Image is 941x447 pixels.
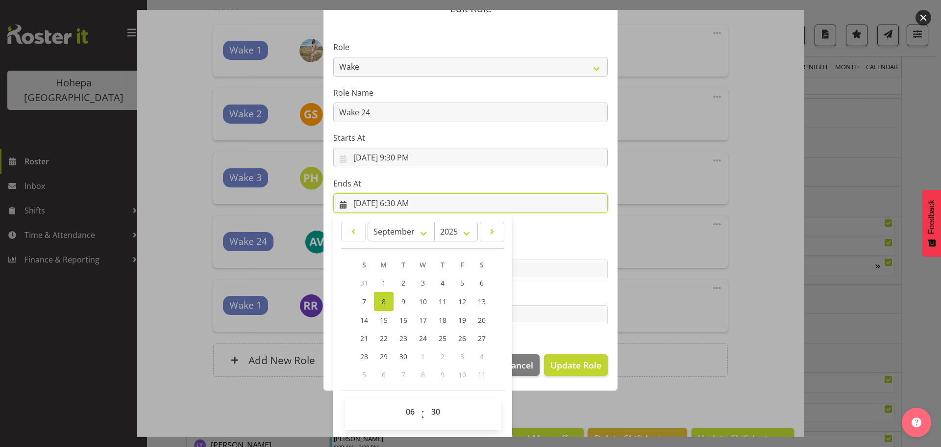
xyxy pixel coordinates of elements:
[478,334,486,343] span: 27
[499,354,539,376] button: Cancel
[401,260,405,269] span: T
[354,347,374,366] a: 28
[382,370,386,379] span: 6
[420,260,426,269] span: W
[360,334,368,343] span: 21
[478,316,486,325] span: 20
[480,278,484,288] span: 6
[413,274,433,292] a: 3
[333,132,608,144] label: Starts At
[394,347,413,366] a: 30
[550,359,601,371] span: Update Role
[433,292,452,311] a: 11
[413,292,433,311] a: 10
[441,278,445,288] span: 4
[421,278,425,288] span: 3
[433,274,452,292] a: 4
[374,274,394,292] a: 1
[452,274,472,292] a: 5
[394,274,413,292] a: 2
[460,352,464,361] span: 3
[419,316,427,325] span: 17
[374,292,394,311] a: 8
[506,359,533,371] span: Cancel
[401,278,405,288] span: 2
[413,311,433,329] a: 17
[394,311,413,329] a: 16
[413,329,433,347] a: 24
[401,297,405,306] span: 9
[354,311,374,329] a: 14
[480,260,484,269] span: S
[394,329,413,347] a: 23
[472,329,492,347] a: 27
[380,352,388,361] span: 29
[382,278,386,288] span: 1
[441,370,445,379] span: 9
[394,292,413,311] a: 9
[333,193,608,213] input: Click to select...
[374,347,394,366] a: 29
[421,352,425,361] span: 1
[458,334,466,343] span: 26
[441,260,445,269] span: T
[433,311,452,329] a: 18
[374,311,394,329] a: 15
[380,334,388,343] span: 22
[478,370,486,379] span: 11
[472,292,492,311] a: 13
[374,329,394,347] a: 22
[360,278,368,288] span: 31
[433,329,452,347] a: 25
[360,316,368,325] span: 14
[421,370,425,379] span: 8
[927,200,936,234] span: Feedback
[439,316,446,325] span: 18
[333,3,608,14] p: Edit Role
[452,329,472,347] a: 26
[333,87,608,99] label: Role Name
[354,292,374,311] a: 7
[419,334,427,343] span: 24
[912,418,921,427] img: help-xxl-2.png
[460,260,464,269] span: F
[354,329,374,347] a: 21
[399,334,407,343] span: 23
[478,297,486,306] span: 13
[333,41,608,53] label: Role
[382,297,386,306] span: 8
[441,352,445,361] span: 2
[922,190,941,257] button: Feedback - Show survey
[380,260,387,269] span: M
[544,354,608,376] button: Update Role
[480,352,484,361] span: 4
[362,260,366,269] span: S
[360,352,368,361] span: 28
[401,370,405,379] span: 7
[458,316,466,325] span: 19
[458,297,466,306] span: 12
[399,352,407,361] span: 30
[333,178,608,189] label: Ends At
[452,292,472,311] a: 12
[472,274,492,292] a: 6
[421,402,424,426] span: :
[439,334,446,343] span: 25
[452,311,472,329] a: 19
[458,370,466,379] span: 10
[362,370,366,379] span: 5
[472,311,492,329] a: 20
[333,148,608,167] input: Click to select...
[399,316,407,325] span: 16
[362,297,366,306] span: 7
[460,278,464,288] span: 5
[380,316,388,325] span: 15
[439,297,446,306] span: 11
[333,103,608,122] input: E.g. Waiter 1
[419,297,427,306] span: 10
